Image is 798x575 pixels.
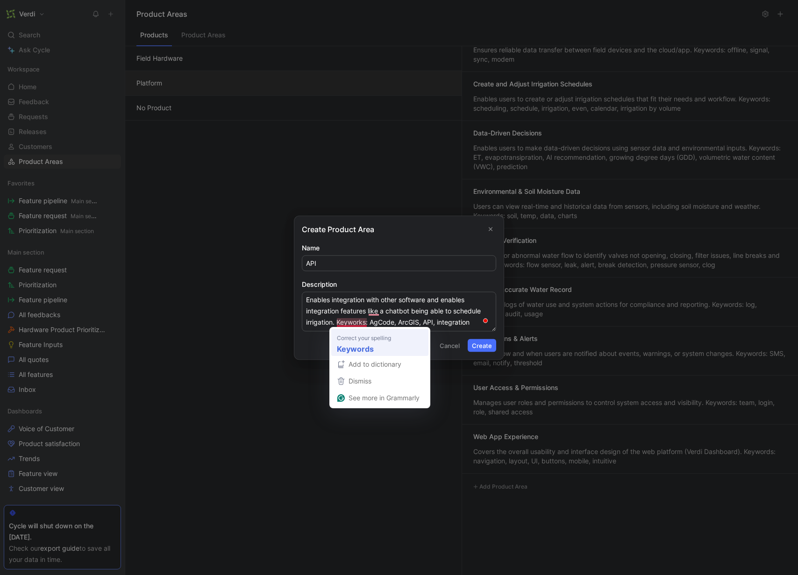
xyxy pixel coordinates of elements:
label: Description [302,278,496,290]
h2: Create Product Area [302,223,496,234]
button: Close [485,223,496,234]
button: Create [468,339,496,352]
textarea: To enrich screen reader interactions, please activate Accessibility in Grammarly extension settings [302,291,496,331]
label: Name [302,242,496,253]
button: Cancel [435,339,464,352]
